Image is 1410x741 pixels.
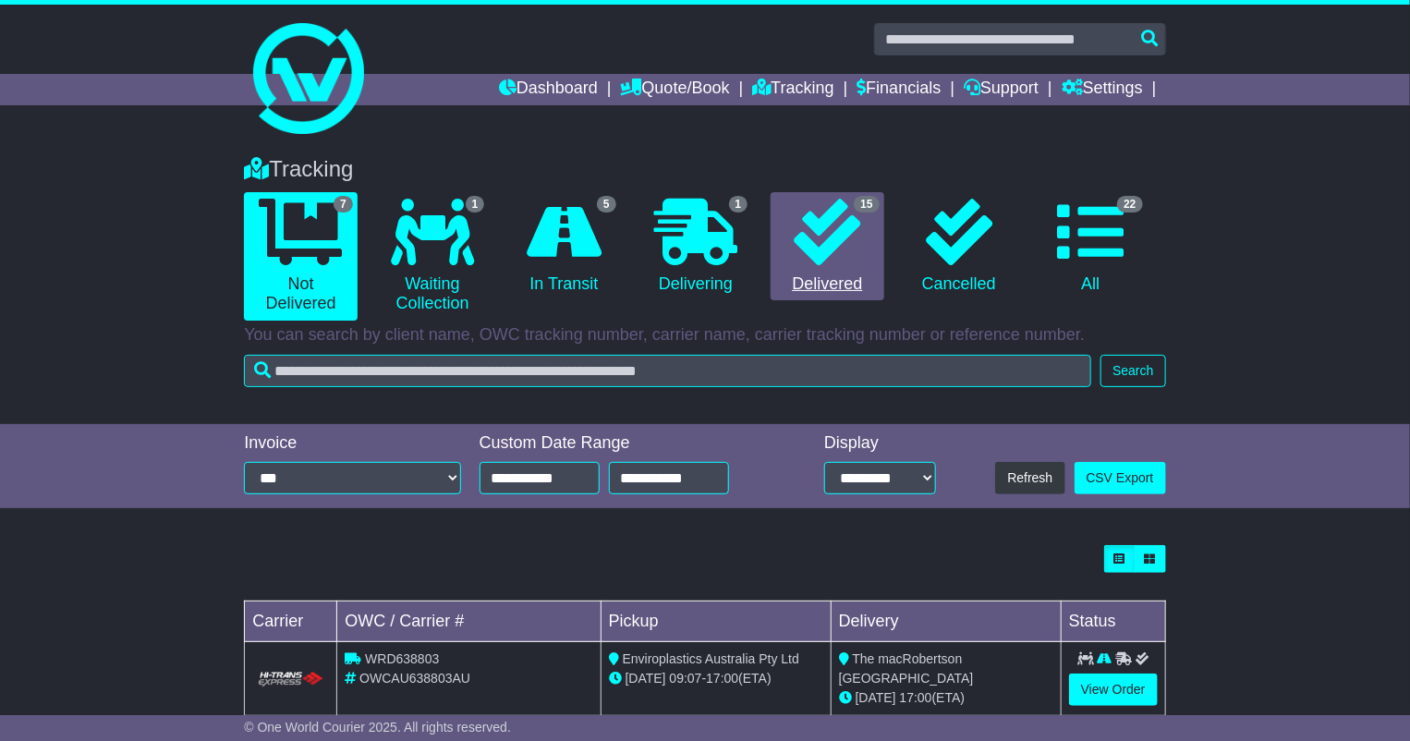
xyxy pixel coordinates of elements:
div: (ETA) [839,688,1053,708]
a: 5 In Transit [507,192,620,301]
div: Invoice [244,433,460,454]
td: OWC / Carrier # [337,601,601,642]
span: 22 [1117,196,1142,213]
a: Financials [857,74,941,105]
a: 1 Delivering [639,192,752,301]
a: 7 Not Delivered [244,192,357,321]
a: 1 Waiting Collection [376,192,489,321]
a: 15 Delivered [771,192,883,301]
td: Delivery [831,601,1061,642]
span: 15 [854,196,879,213]
button: Search [1100,355,1165,387]
a: Support [964,74,1039,105]
div: - (ETA) [609,669,823,688]
span: 1 [466,196,485,213]
span: OWCAU638803AU [359,671,470,686]
span: 17:00 [706,671,738,686]
span: 09:07 [670,671,702,686]
span: [DATE] [626,671,666,686]
a: Cancelled [903,192,1015,301]
span: The macRobertson [GEOGRAPHIC_DATA] [839,651,974,686]
img: HiTrans.png [256,671,325,688]
td: Pickup [601,601,831,642]
div: Tracking [235,156,1174,183]
span: [DATE] [856,690,896,705]
p: You can search by client name, OWC tracking number, carrier name, carrier tracking number or refe... [244,325,1165,346]
span: Enviroplastics Australia Pty Ltd [623,651,799,666]
a: 22 All [1034,192,1147,301]
span: 5 [597,196,616,213]
span: 7 [334,196,353,213]
a: Dashboard [499,74,598,105]
span: WRD638803 [365,651,439,666]
span: 1 [729,196,748,213]
span: © One World Courier 2025. All rights reserved. [244,720,511,735]
td: Carrier [245,601,337,642]
div: Custom Date Range [480,433,774,454]
span: 17:00 [900,690,932,705]
td: Status [1061,601,1165,642]
a: CSV Export [1075,462,1166,494]
button: Refresh [995,462,1064,494]
a: Tracking [752,74,833,105]
a: Quote/Book [621,74,730,105]
div: Display [824,433,936,454]
a: View Order [1069,674,1158,706]
a: Settings [1062,74,1143,105]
